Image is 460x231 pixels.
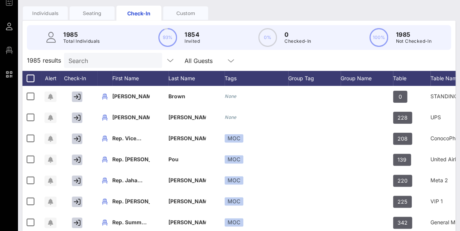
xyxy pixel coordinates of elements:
div: Seating [70,10,115,17]
i: None [225,114,237,120]
div: Group Tag [288,71,341,86]
span: 220 [397,175,408,187]
span: 1985 results [27,56,61,65]
span: 228 [397,112,408,124]
div: All Guests [185,57,213,64]
div: MOC [225,176,243,184]
div: MOC [225,155,243,163]
span: 0 [399,91,402,103]
p: [PERSON_NAME] [168,170,206,191]
div: Tags [225,71,288,86]
p: 1985 [396,30,432,39]
div: Individuals [23,10,68,17]
p: Checked-In [284,37,311,45]
p: [PERSON_NAME] [168,107,206,128]
div: Check-In [116,9,161,17]
div: Table [393,71,430,86]
div: MOC [225,134,243,142]
div: All Guests [180,53,240,68]
p: 0 [284,30,311,39]
div: Group Name [341,71,393,86]
div: MOC [225,218,243,226]
p: Rep. Vice… [112,128,150,149]
span: 342 [397,217,408,229]
p: [PERSON_NAME] [168,191,206,212]
p: [PERSON_NAME] [112,107,150,128]
p: Rep. [PERSON_NAME]… [112,191,150,212]
p: Rep. Jaha… [112,170,150,191]
p: Rep. [PERSON_NAME]… [112,149,150,170]
p: [PERSON_NAME] [112,86,150,107]
div: Check-In [60,71,97,86]
p: [PERSON_NAME] [168,128,206,149]
p: Brown [168,86,206,107]
div: Alert [41,71,60,86]
p: 1854 [185,30,200,39]
p: Total Individuals [63,37,100,45]
span: 139 [397,154,406,166]
div: First Name [112,71,168,86]
div: Custom [163,10,208,17]
i: None [225,93,237,99]
div: Last Name [168,71,225,86]
span: 208 [397,133,408,145]
p: Invited [185,37,200,45]
p: 1985 [63,30,100,39]
p: Not Checked-In [396,37,432,45]
span: 225 [397,196,407,208]
p: Pou [168,149,206,170]
div: MOC [225,197,243,205]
